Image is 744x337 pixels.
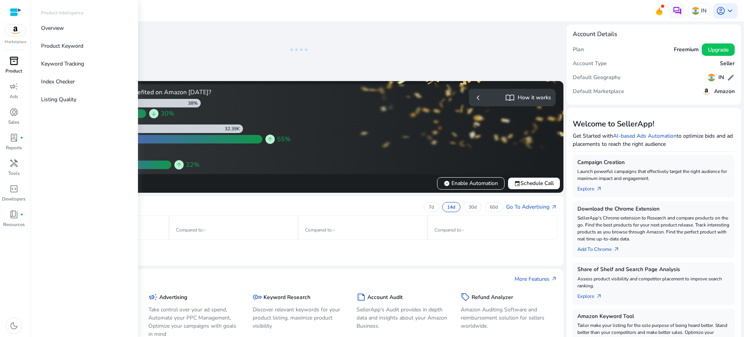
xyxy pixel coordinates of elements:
[577,159,730,166] h5: Campaign Creation
[225,126,243,132] div: 32.39K
[613,246,620,252] span: arrow_outward
[277,135,291,144] span: 55%
[505,93,515,102] span: import_contacts
[176,162,182,168] span: arrow_upward
[42,89,296,96] h4: How Smart Automation users benefited on Amazon [DATE]?
[41,78,75,86] p: Index Checker
[10,93,18,100] p: Ads
[551,276,557,282] span: arrow_outward
[720,60,735,67] h5: Seller
[596,293,602,299] span: arrow_outward
[444,179,498,187] span: Enable Automation
[674,47,699,53] h5: Freemium
[444,180,450,187] span: verified
[9,56,19,66] span: inventory_2
[8,170,20,177] p: Tools
[41,95,76,104] p: Listing Quality
[573,60,607,67] h5: Account Type
[577,313,730,320] h5: Amazon Keyword Tool
[3,221,25,228] p: Resources
[514,179,554,187] span: Schedule Call
[506,203,557,211] a: Go To Advertisingarrow_outward
[356,306,449,330] p: SellerApp's Audit provides in depth data and insights about your Amazon Business.
[577,214,730,242] p: SellerApp's Chrome extension to Research and compare products on the go. Find the best products f...
[41,60,84,68] p: Keyword Tracking
[5,67,22,74] p: Product
[702,43,735,56] button: Upgrade
[596,186,602,192] span: arrow_outward
[204,227,206,233] span: -
[267,136,273,142] span: arrow_upward
[20,213,23,216] span: fiber_manual_record
[253,292,262,302] span: key
[716,6,725,16] span: account_circle
[474,93,483,102] span: chevron_left
[159,294,187,301] h5: Advertising
[5,39,26,45] p: Marketplace
[613,132,677,140] a: AI-based Ads Automation
[9,210,19,219] span: book_4
[9,159,19,168] span: handyman
[718,74,724,81] h5: IN
[468,204,477,210] p: 30d
[305,226,421,233] p: Compared to :
[5,24,26,36] img: amazon.svg
[702,87,711,96] img: amazon.svg
[6,144,22,151] p: Reports
[9,82,19,91] span: campaign
[490,204,498,210] p: 60d
[2,195,26,202] p: Developers
[263,294,310,301] h5: Keyword Research
[188,100,201,106] div: 38%
[333,227,335,233] span: -
[577,289,608,300] a: Explorearrow_outward
[434,226,551,233] p: Compared to :
[573,31,617,38] h4: Account Details
[9,321,19,330] span: dark_mode
[708,74,715,81] img: in.svg
[9,107,19,117] span: donut_small
[472,294,513,301] h5: Refund Analyzer
[176,226,292,233] p: Compared to :
[161,109,174,118] span: 30%
[573,88,624,95] h5: Default Marketplace
[41,9,83,16] p: Product Intelligence
[367,294,403,301] h5: Account Audit
[577,206,730,213] h5: Download the Chrome Extension
[727,74,735,81] span: edit
[577,275,730,289] p: Assess product visibility and competitor placement to improve search ranking.
[708,46,728,54] span: Upgrade
[9,133,19,142] span: lab_profile
[148,292,158,302] span: campaign
[692,7,699,15] img: in.svg
[20,136,23,139] span: fiber_manual_record
[573,47,584,53] h5: Plan
[725,6,735,16] span: keyboard_arrow_down
[462,227,464,233] span: -
[9,184,19,194] span: code_blocks
[701,4,706,17] p: IN
[508,177,560,190] button: eventSchedule Call
[461,292,470,302] span: sell
[714,88,735,95] h5: Amazon
[186,160,200,169] span: 22%
[573,74,620,81] h5: Default Geography
[514,180,520,187] span: event
[41,42,83,50] p: Product Keyword
[253,306,345,330] p: Discover relevant keywords for your product listing, maximize product visibility
[429,204,434,210] p: 7d
[447,204,455,210] p: 14d
[461,306,553,330] p: Amazon Auditing Software and reimbursement solution for sellers worldwide.
[151,111,157,117] span: arrow_downward
[573,119,735,129] h3: Welcome to SellerApp!
[577,266,730,273] h5: Share of Shelf and Search Page Analysis
[573,132,735,148] p: Get Started with to optimize bids and ad placements to reach the right audience
[41,24,64,32] p: Overview
[437,177,505,190] button: verifiedEnable Automation
[551,204,557,210] span: arrow_outward
[8,119,19,126] p: Sales
[518,95,551,101] h5: How it works
[577,168,730,182] p: Launch powerful campaigns that effectively target the right audience for maximum impact and engag...
[356,292,366,302] span: summarize
[577,242,626,253] a: Add To Chrome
